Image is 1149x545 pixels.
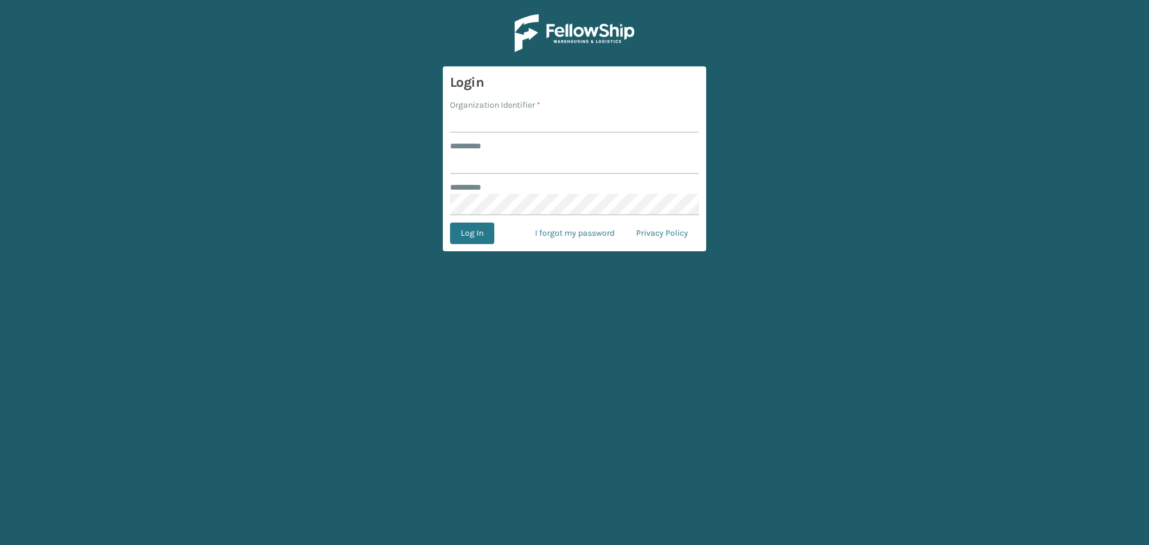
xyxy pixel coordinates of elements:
[515,14,634,52] img: Logo
[524,223,625,244] a: I forgot my password
[450,223,494,244] button: Log In
[450,74,699,92] h3: Login
[450,99,540,111] label: Organization Identifier
[625,223,699,244] a: Privacy Policy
